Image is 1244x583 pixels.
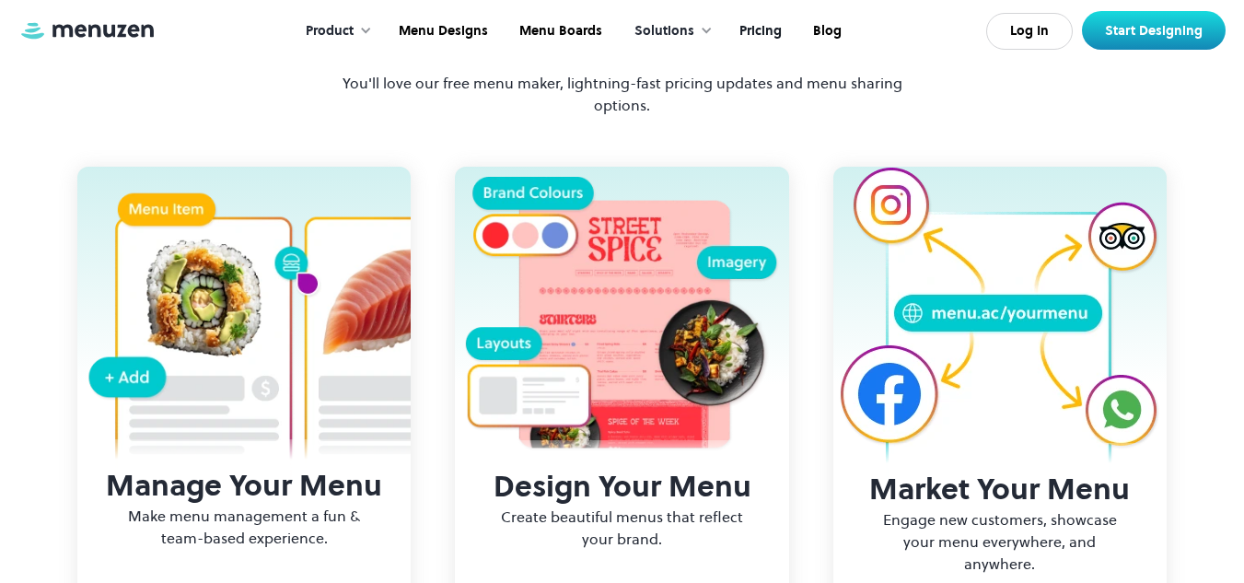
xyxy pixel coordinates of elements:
p: Create beautiful menus that reflect your brand. [489,506,756,550]
div: Solutions [616,3,722,60]
a: Pricing [722,3,796,60]
p: Engage new customers, showcase your menu everywhere, and anywhere. [866,508,1134,575]
a: Start Designing [1082,11,1226,50]
div: Solutions [634,21,694,41]
a: Menu Boards [502,3,616,60]
p: Make menu management a fun & team-based experience. [111,505,378,549]
p: You'll love our free menu maker, lightning-fast pricing updates and menu sharing options. [337,72,908,116]
a: Menu Designs [381,3,502,60]
h3: Market Your Menu [833,471,1167,508]
a: Log In [986,13,1073,50]
div: Product [287,3,381,60]
h3: Design Your Menu [455,468,788,506]
h3: Manage Your Menu [77,467,411,505]
a: Blog [796,3,855,60]
div: Product [306,21,354,41]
